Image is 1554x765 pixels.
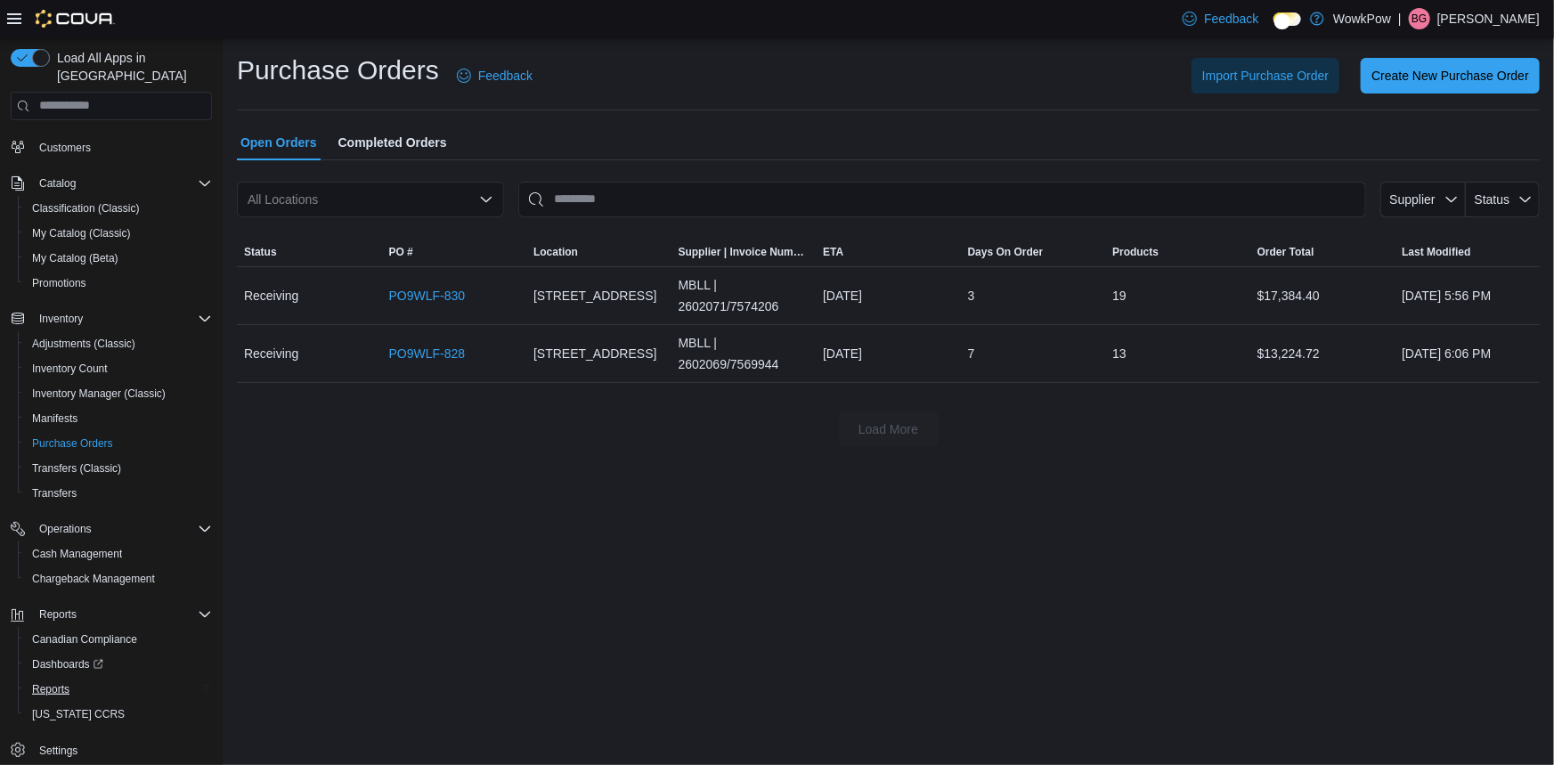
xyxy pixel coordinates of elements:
button: My Catalog (Classic) [18,221,219,246]
span: Dashboards [25,654,212,675]
input: Dark Mode [1273,12,1301,27]
span: 13 [1112,343,1127,364]
button: [US_STATE] CCRS [18,702,219,727]
span: Reports [32,604,212,625]
div: Location [533,245,578,259]
span: Inventory Manager (Classic) [32,387,166,401]
a: Feedback [450,58,540,94]
span: Adjustments (Classic) [25,333,212,354]
button: Canadian Compliance [18,627,219,652]
button: Catalog [32,173,83,194]
div: MBLL | 2602069/7569944 [671,325,817,382]
span: Transfers (Classic) [32,461,121,476]
span: Operations [32,518,212,540]
a: Dashboards [18,652,219,677]
span: Purchase Orders [25,433,212,454]
span: Reports [25,679,212,700]
span: Catalog [32,173,212,194]
span: Products [1112,245,1159,259]
span: Transfers (Classic) [25,458,212,479]
span: Receiving [244,343,298,364]
a: Inventory Count [25,358,115,379]
button: Location [526,238,671,266]
span: Inventory [32,308,212,330]
span: Classification (Classic) [32,201,140,216]
span: Catalog [39,176,76,191]
button: Inventory [32,308,90,330]
button: Settings [4,737,219,763]
span: Feedback [1204,10,1258,28]
button: Promotions [18,271,219,296]
p: WowkPow [1333,8,1391,29]
span: Create New Purchase Order [1371,67,1529,85]
a: Canadian Compliance [25,629,144,650]
span: Dark Mode [1273,26,1274,27]
span: Classification (Classic) [25,198,212,219]
div: [DATE] [816,336,961,371]
a: Purchase Orders [25,433,120,454]
span: Inventory Count [25,358,212,379]
a: Adjustments (Classic) [25,333,142,354]
span: Open Orders [240,125,317,160]
button: Purchase Orders [18,431,219,456]
button: PO # [382,238,527,266]
button: Inventory Count [18,356,219,381]
span: BG [1412,8,1427,29]
button: Days On Order [961,238,1106,266]
span: Days On Order [968,245,1044,259]
button: Reports [4,602,219,627]
span: Load All Apps in [GEOGRAPHIC_DATA] [50,49,212,85]
div: MBLL | 2602071/7574206 [671,267,817,324]
a: [US_STATE] CCRS [25,704,132,725]
a: My Catalog (Beta) [25,248,126,269]
button: Inventory [4,306,219,331]
button: My Catalog (Beta) [18,246,219,271]
span: Customers [39,141,91,155]
div: Bruce Gorman [1409,8,1430,29]
a: Settings [32,740,85,761]
button: Adjustments (Classic) [18,331,219,356]
a: Classification (Classic) [25,198,147,219]
div: $17,384.40 [1250,278,1395,313]
button: Open list of options [479,192,493,207]
button: Cash Management [18,541,219,566]
span: Supplier [1390,192,1436,207]
span: ETA [823,245,843,259]
span: [STREET_ADDRESS] [533,343,656,364]
button: Last Modified [1395,238,1540,266]
button: Classification (Classic) [18,196,219,221]
button: Import Purchase Order [1192,58,1339,94]
span: 7 [968,343,975,364]
button: Reports [18,677,219,702]
button: Transfers (Classic) [18,456,219,481]
span: Load More [858,420,918,438]
span: Settings [32,739,212,761]
span: Reports [32,682,69,696]
a: Transfers (Classic) [25,458,128,479]
span: Inventory [39,312,83,326]
span: Dashboards [32,657,103,671]
span: [STREET_ADDRESS] [533,285,656,306]
span: Reports [39,607,77,622]
div: [DATE] 6:06 PM [1395,336,1540,371]
span: Status [244,245,277,259]
span: Transfers [25,483,212,504]
button: Order Total [1250,238,1395,266]
span: Completed Orders [338,125,447,160]
span: Manifests [32,411,77,426]
button: Chargeback Management [18,566,219,591]
span: Promotions [32,276,86,290]
span: Promotions [25,273,212,294]
button: ETA [816,238,961,266]
div: [DATE] 5:56 PM [1395,278,1540,313]
a: Chargeback Management [25,568,162,590]
button: Manifests [18,406,219,431]
span: Supplier | Invoice Number [679,245,810,259]
p: | [1398,8,1402,29]
button: Reports [32,604,84,625]
span: Inventory Count [32,362,108,376]
span: My Catalog (Classic) [32,226,131,240]
span: Order Total [1257,245,1314,259]
span: Purchase Orders [32,436,113,451]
